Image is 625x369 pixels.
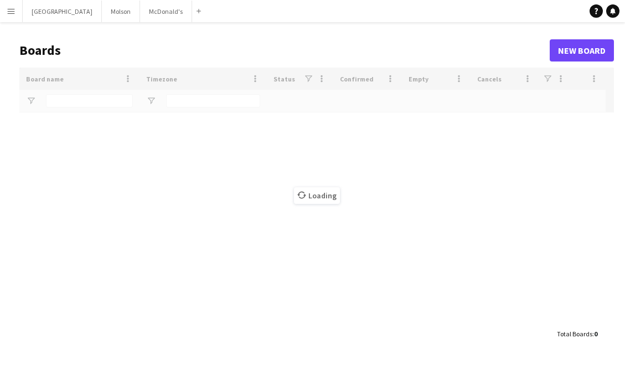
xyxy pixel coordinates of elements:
[594,330,597,338] span: 0
[294,187,340,204] span: Loading
[102,1,140,22] button: Molson
[557,330,592,338] span: Total Boards
[550,39,614,61] a: New Board
[19,42,550,59] h1: Boards
[557,323,597,345] div: :
[140,1,192,22] button: McDonald's
[23,1,102,22] button: [GEOGRAPHIC_DATA]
